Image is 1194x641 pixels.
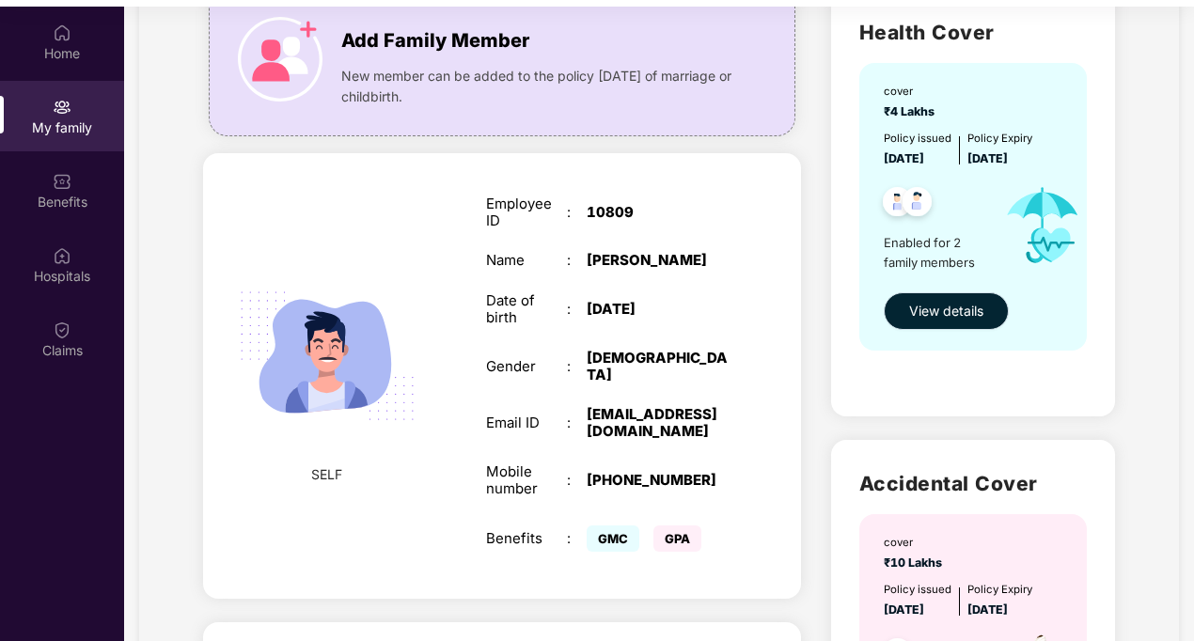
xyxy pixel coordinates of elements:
[567,204,587,221] div: :
[859,17,1087,48] h2: Health Cover
[894,181,940,227] img: svg+xml;base64,PHN2ZyB4bWxucz0iaHR0cDovL3d3dy53My5vcmcvMjAwMC9zdmciIHdpZHRoPSI0OC45NDMiIGhlaWdodD...
[238,17,322,102] img: icon
[341,26,529,55] span: Add Family Member
[884,233,990,272] span: Enabled for 2 family members
[53,246,71,265] img: svg+xml;base64,PHN2ZyBpZD0iSG9zcGl0YWxzIiB4bWxucz0iaHR0cDovL3d3dy53My5vcmcvMjAwMC9zdmciIHdpZHRoPS...
[967,151,1008,165] span: [DATE]
[587,472,728,489] div: [PHONE_NUMBER]
[990,168,1095,283] img: icon
[53,172,71,191] img: svg+xml;base64,PHN2ZyBpZD0iQmVuZWZpdHMiIHhtbG5zPSJodHRwOi8vd3d3LnczLm9yZy8yMDAwL3N2ZyIgd2lkdGg9Ij...
[486,358,567,375] div: Gender
[884,104,940,118] span: ₹4 Lakhs
[884,602,924,617] span: [DATE]
[53,98,71,117] img: svg+xml;base64,PHN2ZyB3aWR0aD0iMjAiIGhlaWdodD0iMjAiIHZpZXdCb3g9IjAgMCAyMCAyMCIgZmlsbD0ibm9uZSIgeG...
[884,84,940,101] div: cover
[486,463,567,497] div: Mobile number
[567,472,587,489] div: :
[874,181,920,227] img: svg+xml;base64,PHN2ZyB4bWxucz0iaHR0cDovL3d3dy53My5vcmcvMjAwMC9zdmciIHdpZHRoPSI0OC45NDMiIGhlaWdodD...
[53,320,71,339] img: svg+xml;base64,PHN2ZyBpZD0iQ2xhaW0iIHhtbG5zPSJodHRwOi8vd3d3LnczLm9yZy8yMDAwL3N2ZyIgd2lkdGg9IjIwIi...
[486,195,567,229] div: Employee ID
[486,292,567,326] div: Date of birth
[884,555,948,570] span: ₹10 Lakhs
[884,131,951,148] div: Policy issued
[486,252,567,269] div: Name
[311,464,342,485] span: SELF
[486,530,567,547] div: Benefits
[567,414,587,431] div: :
[587,252,728,269] div: [PERSON_NAME]
[909,301,983,321] span: View details
[567,301,587,318] div: :
[219,247,436,464] img: svg+xml;base64,PHN2ZyB4bWxucz0iaHR0cDovL3d3dy53My5vcmcvMjAwMC9zdmciIHdpZHRoPSIyMjQiIGhlaWdodD0iMT...
[53,23,71,42] img: svg+xml;base64,PHN2ZyBpZD0iSG9tZSIgeG1sbnM9Imh0dHA6Ly93d3cudzMub3JnLzIwMDAvc3ZnIiB3aWR0aD0iMjAiIG...
[859,468,1087,499] h2: Accidental Cover
[884,535,948,552] div: cover
[567,252,587,269] div: :
[486,414,567,431] div: Email ID
[587,204,728,221] div: 10809
[567,358,587,375] div: :
[341,66,737,107] span: New member can be added to the policy [DATE] of marriage or childbirth.
[587,406,728,440] div: [EMAIL_ADDRESS][DOMAIN_NAME]
[967,602,1008,617] span: [DATE]
[567,530,587,547] div: :
[587,350,728,383] div: [DEMOGRAPHIC_DATA]
[884,292,1009,330] button: View details
[653,525,701,552] span: GPA
[884,582,951,599] div: Policy issued
[587,301,728,318] div: [DATE]
[967,131,1032,148] div: Policy Expiry
[967,582,1032,599] div: Policy Expiry
[884,151,924,165] span: [DATE]
[587,525,639,552] span: GMC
